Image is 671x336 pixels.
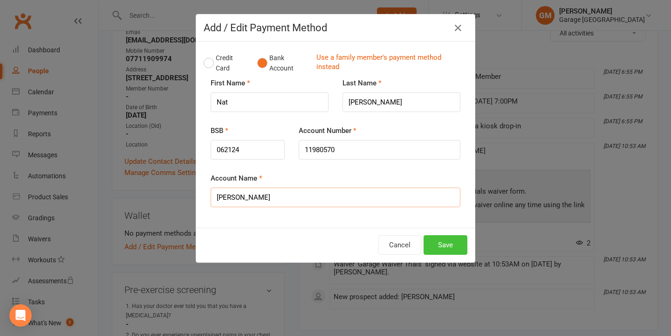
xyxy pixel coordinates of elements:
[451,21,466,35] button: Close
[424,235,467,255] button: Save
[211,173,262,184] label: Account Name
[316,53,463,74] a: Use a family member's payment method instead
[9,304,32,327] div: Open Intercom Messenger
[378,235,421,255] button: Cancel
[211,140,285,160] input: NNNNNN
[204,22,467,34] h4: Add / Edit Payment Method
[299,125,356,136] label: Account Number
[257,49,309,77] button: Bank Account
[204,49,247,77] button: Credit Card
[211,125,228,136] label: BSB
[211,77,250,89] label: First Name
[342,77,382,89] label: Last Name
